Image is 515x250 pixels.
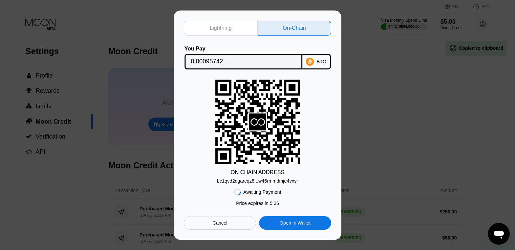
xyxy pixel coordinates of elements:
[243,189,281,195] div: Awaiting Payment
[231,169,284,175] div: ON CHAIN ADDRESS
[184,46,331,69] div: You PayBTC
[217,175,298,184] div: bc1qvd2qgarcqz8...w45rmmdmje4vxsr
[280,220,310,226] div: Open in Wallet
[184,216,256,230] div: Cancel
[217,178,298,184] div: bc1qvd2qgarcqz8...w45rmmdmje4vxsr
[236,201,279,206] div: Price expires in
[213,220,228,226] div: Cancel
[184,21,258,36] div: Lightning
[270,201,279,206] span: 5 : 36
[283,25,306,32] div: On-Chain
[210,25,232,32] div: Lightning
[185,46,302,52] div: You Pay
[317,59,326,64] div: BTC
[488,223,510,245] iframe: Button to launch messaging window
[258,21,331,36] div: On-Chain
[259,216,331,230] div: Open in Wallet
